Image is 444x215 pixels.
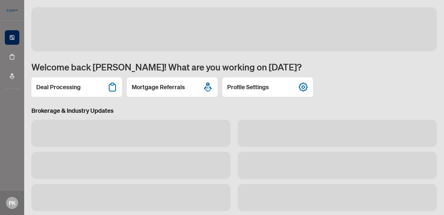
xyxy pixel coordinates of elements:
h2: Profile Settings [227,83,269,91]
h2: Mortgage Referrals [132,83,185,91]
h1: Welcome back [PERSON_NAME]! What are you working on [DATE]? [31,61,437,73]
h3: Brokerage & Industry Updates [31,106,437,115]
img: logo [5,8,19,14]
span: PK [9,199,16,207]
h2: Deal Processing [36,83,81,91]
